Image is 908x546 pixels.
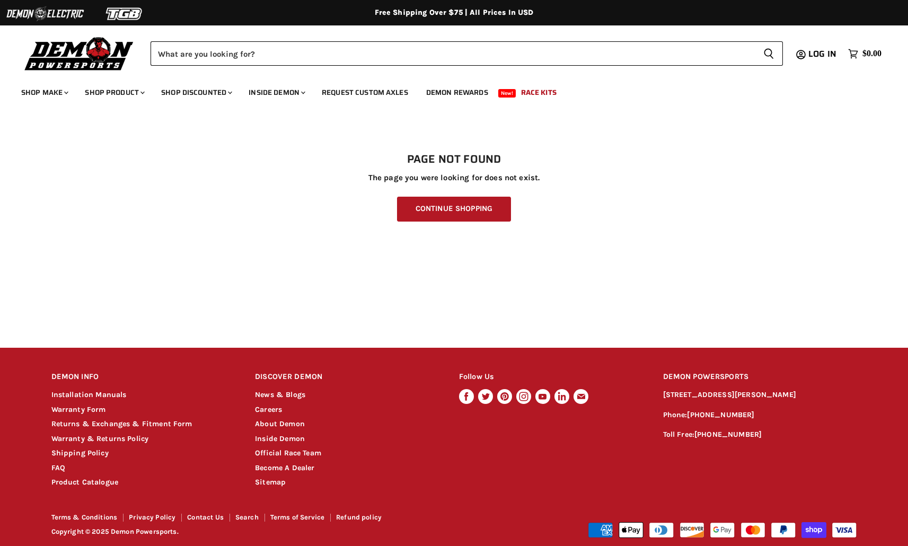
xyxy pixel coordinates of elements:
[21,34,137,72] img: Demon Powersports
[51,513,118,521] a: Terms & Conditions
[129,513,175,521] a: Privacy Policy
[51,390,127,399] a: Installation Manuals
[336,513,382,521] a: Refund policy
[51,365,235,390] h2: DEMON INFO
[187,513,224,521] a: Contact Us
[755,41,783,66] button: Search
[314,82,416,103] a: Request Custom Axles
[255,405,282,414] a: Careers
[153,82,239,103] a: Shop Discounted
[808,47,836,60] span: Log in
[30,8,878,17] div: Free Shipping Over $75 | All Prices In USD
[804,49,843,59] a: Log in
[687,410,754,419] a: [PHONE_NUMBER]
[51,419,192,428] a: Returns & Exchanges & Fitment Form
[418,82,496,103] a: Demon Rewards
[51,153,857,166] h1: Page not found
[663,429,857,441] p: Toll Free:
[13,82,75,103] a: Shop Make
[663,389,857,401] p: [STREET_ADDRESS][PERSON_NAME]
[51,173,857,182] p: The page you were looking for does not exist.
[77,82,151,103] a: Shop Product
[5,4,85,24] img: Demon Electric Logo 2
[51,478,119,487] a: Product Catalogue
[51,463,65,472] a: FAQ
[498,89,516,98] span: New!
[51,434,149,443] a: Warranty & Returns Policy
[255,434,305,443] a: Inside Demon
[151,41,783,66] form: Product
[51,405,106,414] a: Warranty Form
[270,513,324,521] a: Terms of Service
[663,365,857,390] h2: DEMON POWERSPORTS
[513,82,565,103] a: Race Kits
[51,528,455,536] p: Copyright © 2025 Demon Powersports.
[51,448,109,457] a: Shipping Policy
[255,390,305,399] a: News & Blogs
[151,41,755,66] input: Search
[255,478,286,487] a: Sitemap
[13,77,879,103] ul: Main menu
[397,197,511,222] a: Continue Shopping
[255,419,305,428] a: About Demon
[255,448,321,457] a: Official Race Team
[85,4,164,24] img: TGB Logo 2
[235,513,259,521] a: Search
[862,49,881,59] span: $0.00
[459,365,643,390] h2: Follow Us
[843,46,887,61] a: $0.00
[241,82,312,103] a: Inside Demon
[663,409,857,421] p: Phone:
[51,514,455,525] nav: Footer
[694,430,762,439] a: [PHONE_NUMBER]
[255,365,439,390] h2: DISCOVER DEMON
[255,463,314,472] a: Become A Dealer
